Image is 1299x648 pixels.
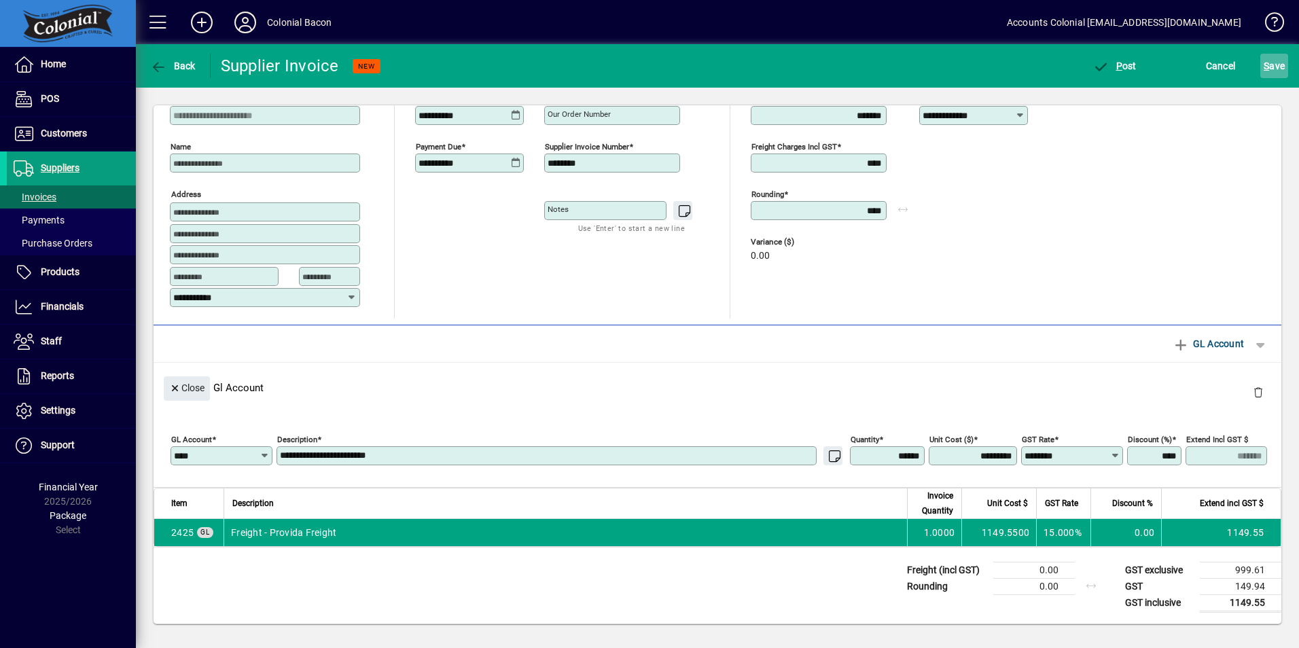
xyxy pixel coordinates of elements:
app-page-header-button: Close [160,381,213,393]
mat-label: Unit Cost ($) [929,434,974,444]
td: GST exclusive [1118,562,1200,578]
a: Reports [7,359,136,393]
td: GST [1118,578,1200,594]
mat-label: Extend incl GST $ [1186,434,1248,444]
span: Products [41,266,79,277]
button: Post [1089,54,1140,78]
span: Reports [41,370,74,381]
div: Accounts Colonial [EMAIL_ADDRESS][DOMAIN_NAME] [1007,12,1241,33]
mat-label: Description [277,434,317,444]
mat-label: Notes [548,204,569,214]
mat-label: Quantity [851,434,879,444]
span: POS [41,93,59,104]
a: Financials [7,290,136,324]
a: Customers [7,117,136,151]
app-page-header-button: Delete [1242,386,1275,398]
button: Cancel [1203,54,1239,78]
span: Freight - Provida Freight [171,526,194,539]
div: Supplier Invoice [221,55,339,77]
td: 1149.55 [1161,519,1281,546]
td: 1.0000 [907,519,961,546]
a: Products [7,255,136,289]
span: Close [169,377,204,399]
app-page-header-button: Back [136,54,211,78]
button: Profile [224,10,267,35]
mat-label: Discount (%) [1128,434,1172,444]
div: Gl Account [154,363,1281,412]
button: Save [1260,54,1288,78]
span: Financial Year [39,482,98,492]
mat-label: Our order number [548,109,611,119]
td: 15.000% [1036,519,1090,546]
div: Colonial Bacon [267,12,332,33]
span: Support [41,439,75,450]
span: Financials [41,301,84,312]
mat-label: GL Account [171,434,212,444]
a: Knowledge Base [1255,3,1282,47]
a: Purchase Orders [7,232,136,255]
span: P [1116,60,1122,71]
span: Unit Cost $ [987,496,1028,511]
td: Rounding [900,578,993,594]
a: Staff [7,325,136,359]
span: Package [50,510,86,521]
mat-label: Rounding [751,190,784,199]
span: Discount % [1112,496,1153,511]
span: Cancel [1206,55,1236,77]
span: ost [1092,60,1137,71]
span: GST Rate [1045,496,1078,511]
td: 0.00 [993,578,1075,594]
span: Staff [41,336,62,346]
a: Home [7,48,136,82]
a: Invoices [7,185,136,209]
a: POS [7,82,136,116]
span: Back [150,60,196,71]
span: Item [171,496,188,511]
td: 149.94 [1200,578,1281,594]
span: NEW [358,62,375,71]
span: GL [200,528,210,536]
a: Support [7,429,136,463]
span: Variance ($) [751,238,832,247]
span: Invoices [14,192,56,202]
span: GL Account [1173,333,1244,355]
a: Settings [7,394,136,428]
mat-label: Freight charges incl GST [751,142,837,151]
td: Freight - Provida Freight [224,519,907,546]
span: Suppliers [41,162,79,173]
span: Invoice Quantity [916,488,953,518]
button: Close [164,376,210,401]
button: Delete [1242,376,1275,409]
td: GST inclusive [1118,594,1200,611]
span: Customers [41,128,87,139]
td: 999.61 [1200,562,1281,578]
mat-label: GST rate [1022,434,1054,444]
td: 1149.55 [1200,594,1281,611]
td: Freight (incl GST) [900,562,993,578]
td: 1149.5500 [961,519,1036,546]
button: GL Account [1166,331,1251,356]
mat-label: Name [171,142,191,151]
span: Payments [14,215,65,226]
a: Payments [7,209,136,232]
span: Description [232,496,274,511]
span: S [1264,60,1269,71]
mat-label: Payment due [416,142,461,151]
mat-hint: Use 'Enter' to start a new line [578,220,685,236]
span: 0.00 [751,251,770,262]
span: Home [41,58,66,69]
button: Back [147,54,199,78]
span: Settings [41,405,75,416]
td: 0.00 [1090,519,1161,546]
span: Extend incl GST $ [1200,496,1264,511]
button: Add [180,10,224,35]
span: Purchase Orders [14,238,92,249]
td: 0.00 [993,562,1075,578]
mat-label: Supplier invoice number [545,142,629,151]
span: ave [1264,55,1285,77]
